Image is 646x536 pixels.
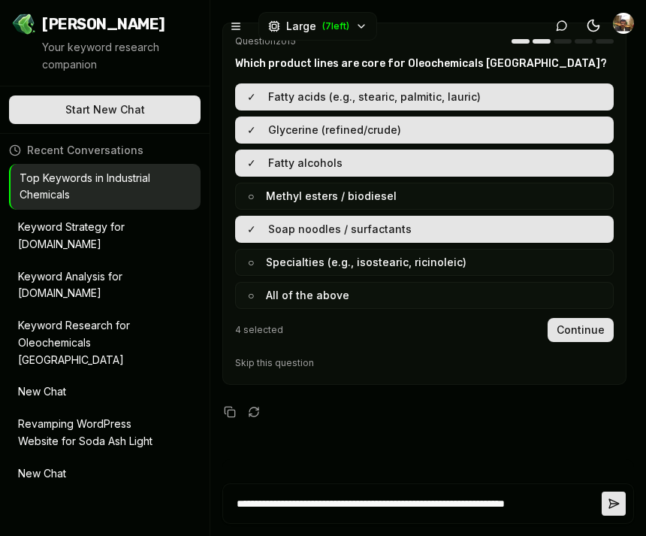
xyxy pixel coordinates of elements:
span: ○ [248,255,254,270]
button: New Chat [9,459,201,489]
button: Keyword Analysis for [DOMAIN_NAME] [9,262,201,309]
span: Start New Chat [65,102,145,117]
span: ○ [248,288,254,303]
span: Large [286,19,316,34]
button: Skip this question [235,357,314,369]
span: ✓ [247,156,256,171]
p: Your keyword research companion [42,39,198,74]
span: ✓ [247,89,256,104]
button: Keyword Research for Oleochemicals [GEOGRAPHIC_DATA] [9,311,201,374]
p: Keyword Strategy for [DOMAIN_NAME] [18,219,171,253]
img: Manoj Singhania [613,13,634,34]
p: Keyword Research for Oleochemicals [GEOGRAPHIC_DATA] [18,317,171,368]
span: ○ [248,189,254,204]
h3: Which product lines are core for Oleochemicals [GEOGRAPHIC_DATA]? [235,56,614,71]
span: [PERSON_NAME] [42,14,165,35]
button: Top Keywords in Industrial Chemicals [11,164,201,210]
img: Jello SEO Logo [12,12,36,36]
button: Start New Chat [9,95,201,124]
span: ✓ [247,123,256,138]
p: New Chat [18,383,171,401]
button: Keyword Strategy for [DOMAIN_NAME] [9,213,201,259]
button: ✓Fatty acids (e.g., stearic, palmitic, lauric) [235,83,614,111]
span: ✓ [247,222,256,237]
p: Top Keywords in Industrial Chemicals [20,170,171,204]
span: Question 2 of 5 [235,35,296,47]
button: New Chat [9,377,201,407]
span: ( 7 left) [322,20,349,32]
button: ✓Soap noodles / surfactants [235,216,614,243]
button: ○Specialties (e.g., isostearic, ricinoleic) [235,249,614,276]
button: Large(7left) [258,12,377,41]
button: Continue [548,318,614,342]
button: Revamping WordPress Website for Soda Ash Light [9,410,201,456]
button: ✓Glycerine (refined/crude) [235,117,614,144]
span: 4 selected [235,324,283,336]
p: Keyword Analysis for [DOMAIN_NAME] [18,268,171,303]
button: ○Methyl esters / biodiesel [235,183,614,210]
span: Recent Conversations [27,143,143,158]
p: Revamping WordPress Website for Soda Ash Light [18,416,171,450]
button: Open user button [613,13,634,34]
p: New Chat [18,465,171,483]
button: ○All of the above [235,282,614,309]
button: ✓Fatty alcohols [235,150,614,177]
